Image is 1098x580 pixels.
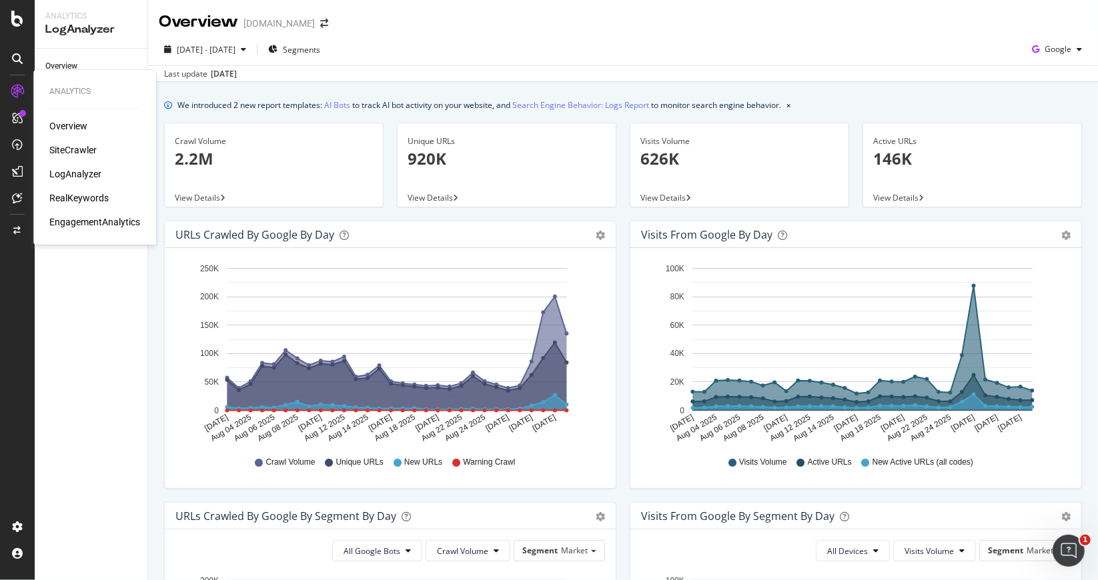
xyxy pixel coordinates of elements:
[175,192,220,203] span: View Details
[640,192,686,203] span: View Details
[175,259,601,444] svg: A chart.
[1080,535,1091,545] span: 1
[909,413,953,443] text: Aug 24 2025
[200,293,219,302] text: 200K
[45,11,137,22] div: Analytics
[762,413,789,433] text: [DATE]
[209,413,253,443] text: Aug 04 2025
[175,147,373,170] p: 2.2M
[344,545,400,557] span: All Google Bots
[668,413,695,433] text: [DATE]
[408,135,606,147] div: Unique URLs
[670,377,684,387] text: 20K
[177,44,235,55] span: [DATE] - [DATE]
[45,59,138,73] a: Overview
[839,413,883,443] text: Aug 18 2025
[827,545,868,557] span: All Devices
[670,321,684,330] text: 60K
[641,228,772,241] div: Visits from Google by day
[739,457,787,468] span: Visits Volume
[49,119,87,133] a: Overview
[164,68,237,80] div: Last update
[255,413,300,443] text: Aug 08 2025
[666,264,684,273] text: 100K
[893,540,976,561] button: Visits Volume
[175,509,396,523] div: URLs Crawled by Google By Segment By Day
[674,413,718,443] text: Aug 04 2025
[175,228,334,241] div: URLs Crawled by Google by day
[1027,545,1053,556] span: Market
[783,95,794,115] button: close banner
[808,457,852,468] span: Active URLs
[373,413,417,443] text: Aug 18 2025
[414,413,440,433] text: [DATE]
[680,406,684,415] text: 0
[297,413,324,433] text: [DATE]
[49,143,97,157] a: SiteCrawler
[768,413,812,443] text: Aug 12 2025
[885,413,929,443] text: Aug 22 2025
[177,98,781,112] div: We introduced 2 new report templates: to track AI bot activity on your website, and to monitor se...
[873,135,1071,147] div: Active URLs
[522,545,558,556] span: Segment
[792,413,836,443] text: Aug 14 2025
[200,321,219,330] text: 150K
[175,135,373,147] div: Crawl Volume
[45,22,137,37] div: LogAnalyzer
[243,17,315,30] div: [DOMAIN_NAME]
[49,167,101,181] a: LogAnalyzer
[200,264,219,273] text: 250K
[1027,39,1087,60] button: Google
[214,406,219,415] text: 0
[561,545,588,556] span: Market
[879,413,906,433] text: [DATE]
[484,413,511,433] text: [DATE]
[336,457,384,468] span: Unique URLs
[265,457,315,468] span: Crawl Volume
[833,413,859,433] text: [DATE]
[670,293,684,302] text: 80K
[508,413,534,433] text: [DATE]
[426,540,510,561] button: Crawl Volume
[640,135,839,147] div: Visits Volume
[641,259,1067,444] svg: A chart.
[283,44,320,55] span: Segments
[950,413,977,433] text: [DATE]
[408,147,606,170] p: 920K
[49,191,109,205] div: RealKeywords
[873,457,973,468] span: New Active URLs (all codes)
[320,19,328,28] div: arrow-right-arrow-left
[205,377,219,387] text: 50K
[816,540,890,561] button: All Devices
[203,413,229,433] text: [DATE]
[303,413,347,443] text: Aug 12 2025
[159,39,251,60] button: [DATE] - [DATE]
[721,413,765,443] text: Aug 08 2025
[263,39,326,60] button: Segments
[49,86,140,97] div: Analytics
[1045,43,1071,55] span: Google
[211,68,237,80] div: [DATE]
[45,59,77,73] div: Overview
[200,349,219,359] text: 100K
[420,413,464,443] text: Aug 22 2025
[670,349,684,359] text: 40K
[531,413,558,433] text: [DATE]
[873,147,1071,170] p: 146K
[1053,535,1085,567] iframe: Intercom live chat
[49,215,140,229] a: EngagementAnalytics
[232,413,276,443] text: Aug 06 2025
[1061,512,1071,521] div: gear
[641,509,835,523] div: Visits from Google By Segment By Day
[367,413,394,433] text: [DATE]
[404,457,442,468] span: New URLs
[905,545,954,557] span: Visits Volume
[596,231,605,240] div: gear
[332,540,422,561] button: All Google Bots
